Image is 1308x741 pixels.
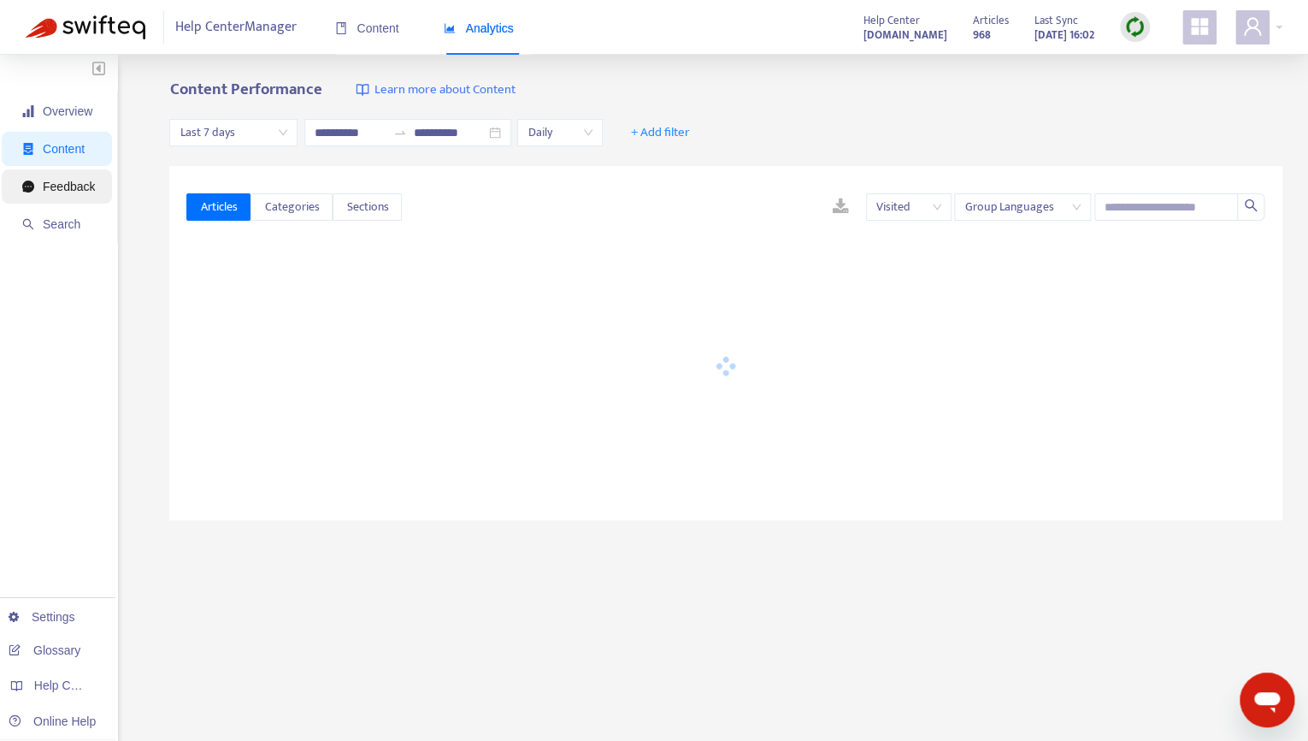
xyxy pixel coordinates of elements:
[346,198,388,216] span: Sections
[964,194,1081,220] span: Group Languages
[863,25,947,44] a: [DOMAIN_NAME]
[618,119,703,146] button: + Add filter
[264,198,319,216] span: Categories
[22,143,34,155] span: container
[1242,16,1263,37] span: user
[393,126,407,139] span: swap-right
[973,26,991,44] strong: 968
[26,15,145,39] img: Swifteq
[175,11,297,44] span: Help Center Manager
[186,193,250,221] button: Articles
[1034,11,1078,30] span: Last Sync
[444,22,456,34] span: area-chart
[876,194,941,220] span: Visited
[9,714,96,728] a: Online Help
[43,142,85,156] span: Content
[863,11,920,30] span: Help Center
[1189,16,1210,37] span: appstore
[1240,673,1294,727] iframe: Button to launch messaging window, conversation in progress
[863,26,947,44] strong: [DOMAIN_NAME]
[22,181,34,193] span: message
[1244,199,1258,212] span: search
[1034,26,1094,44] strong: [DATE] 16:02
[250,193,333,221] button: Categories
[973,11,1009,30] span: Articles
[333,193,402,221] button: Sections
[200,198,237,216] span: Articles
[169,76,321,103] b: Content Performance
[356,83,369,97] img: image-link
[43,217,80,231] span: Search
[22,105,34,117] span: signal
[631,122,690,143] span: + Add filter
[22,218,34,230] span: search
[34,679,104,692] span: Help Centers
[374,80,515,100] span: Learn more about Content
[9,643,80,657] a: Glossary
[43,180,95,193] span: Feedback
[356,80,515,100] a: Learn more about Content
[1124,16,1146,38] img: sync.dc5367851b00ba804db3.png
[527,120,592,145] span: Daily
[180,120,287,145] span: Last 7 days
[335,21,399,35] span: Content
[444,21,514,35] span: Analytics
[393,126,407,139] span: to
[9,610,75,624] a: Settings
[43,104,92,118] span: Overview
[335,22,347,34] span: book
